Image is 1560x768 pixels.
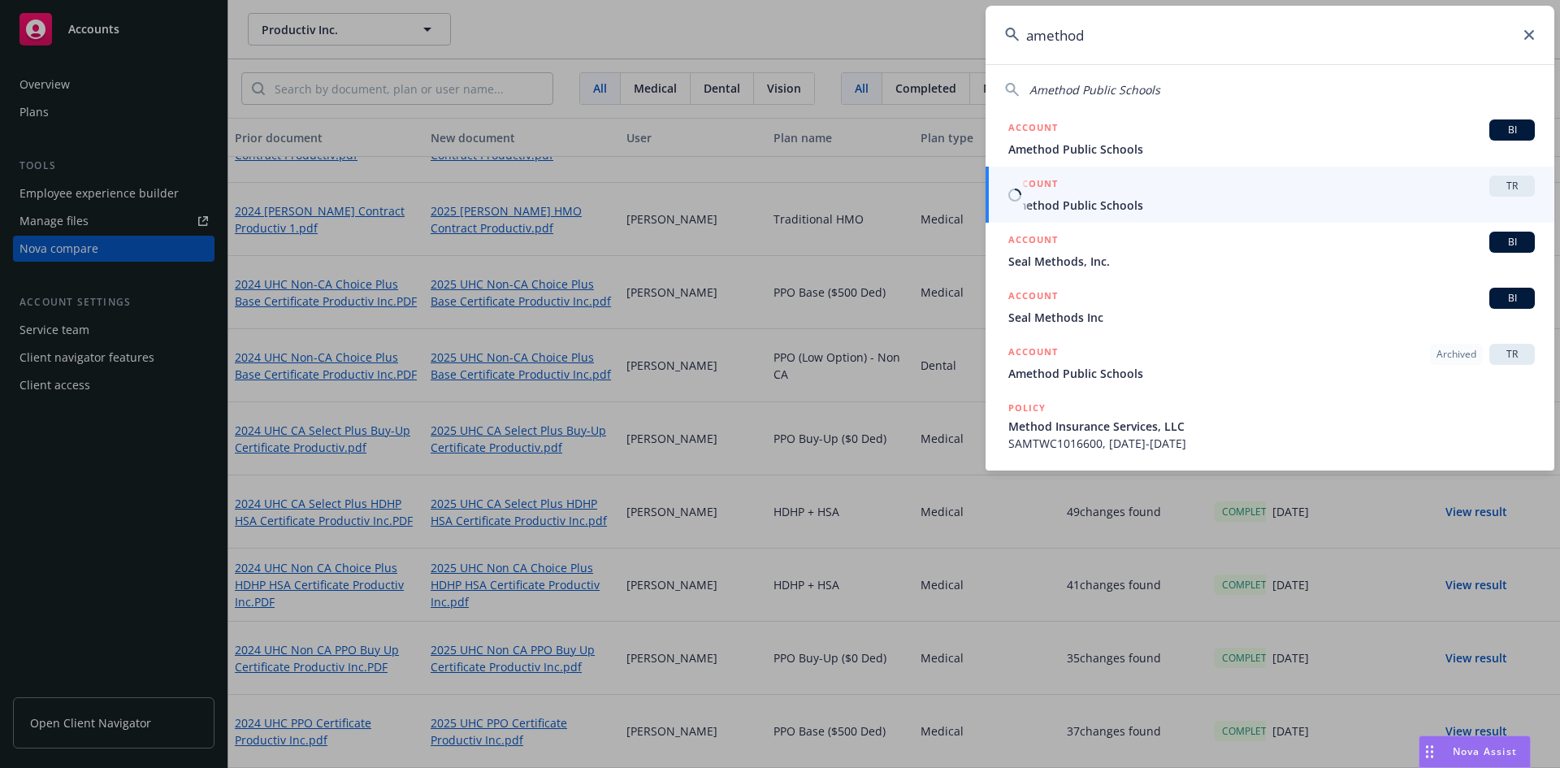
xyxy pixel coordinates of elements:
span: Seal Methods Inc [1008,309,1535,326]
a: ACCOUNTBISeal Methods Inc [986,279,1554,335]
span: BI [1496,123,1528,137]
span: Amethod Public Schools [1008,197,1535,214]
a: ACCOUNTTRAmethod Public Schools [986,167,1554,223]
h5: ACCOUNT [1008,119,1058,139]
h5: ACCOUNT [1008,344,1058,363]
span: Method Insurance Services, LLC [1008,418,1535,435]
span: Seal Methods, Inc. [1008,253,1535,270]
span: TR [1496,179,1528,193]
button: Nova Assist [1419,735,1531,768]
h5: POLICY [1008,400,1046,416]
span: BI [1496,235,1528,249]
a: POLICYMethod Insurance Services, LLCSAMTWC1016600, [DATE]-[DATE] [986,391,1554,461]
span: Amethod Public Schools [1029,82,1160,98]
div: Drag to move [1419,736,1440,767]
h5: ACCOUNT [1008,232,1058,251]
a: ACCOUNTBIAmethod Public Schools [986,111,1554,167]
span: SAMTWC1016600, [DATE]-[DATE] [1008,435,1535,452]
h5: ACCOUNT [1008,288,1058,307]
span: TR [1496,347,1528,362]
a: ACCOUNTBISeal Methods, Inc. [986,223,1554,279]
h5: ACCOUNT [1008,176,1058,195]
span: Amethod Public Schools [1008,141,1535,158]
a: ACCOUNTArchivedTRAmethod Public Schools [986,335,1554,391]
span: Archived [1436,347,1476,362]
input: Search... [986,6,1554,64]
span: BI [1496,291,1528,306]
span: Nova Assist [1453,744,1517,758]
span: Amethod Public Schools [1008,365,1535,382]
